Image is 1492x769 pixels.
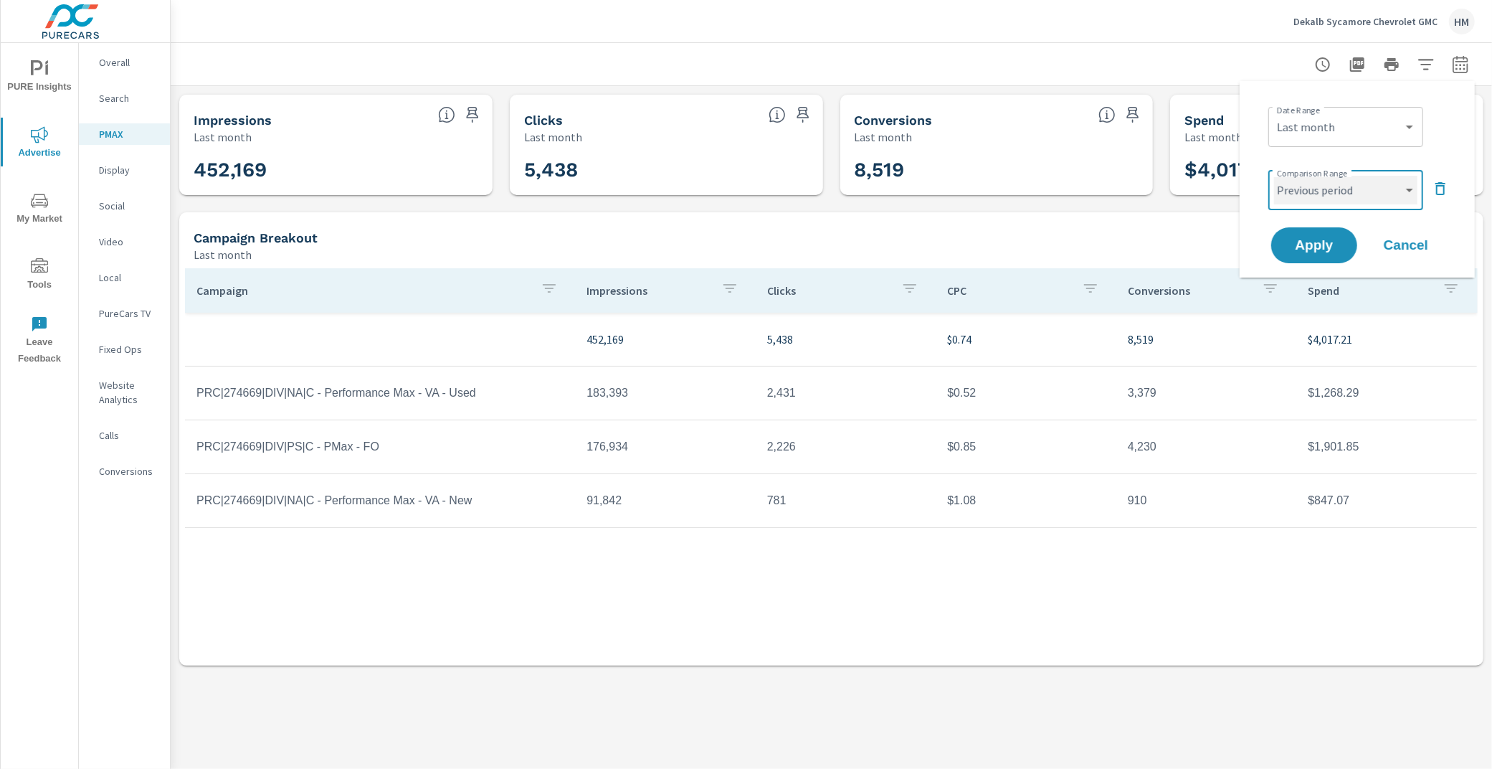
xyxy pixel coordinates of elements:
[5,316,74,367] span: Leave Feedback
[5,192,74,227] span: My Market
[79,267,170,288] div: Local
[936,375,1116,411] td: $0.52
[1184,113,1224,128] h5: Spend
[79,339,170,360] div: Fixed Ops
[1412,50,1440,79] button: Apply Filters
[1446,50,1475,79] button: Select Date Range
[79,123,170,145] div: PMAX
[855,128,913,146] p: Last month
[769,106,786,123] span: The number of times an ad was clicked by a consumer.
[194,246,252,263] p: Last month
[79,461,170,482] div: Conversions
[1308,331,1465,348] p: $4,017.21
[79,374,170,410] div: Website Analytics
[1128,331,1286,348] p: 8,519
[79,231,170,253] div: Video
[1296,375,1477,411] td: $1,268.29
[1363,227,1449,263] button: Cancel
[767,283,890,298] p: Clicks
[1121,103,1144,126] span: Save this to your personalized report
[1296,483,1477,519] td: $847.07
[194,230,318,245] h5: Campaign Breakout
[1296,429,1477,465] td: $1,901.85
[1098,106,1116,123] span: Total Conversions include Actions, Leads and Unmapped.
[1,43,78,373] div: nav menu
[79,88,170,109] div: Search
[1377,239,1435,252] span: Cancel
[1449,9,1475,34] div: HM
[79,52,170,73] div: Overall
[99,163,158,177] p: Display
[1116,429,1297,465] td: 4,230
[1271,227,1357,263] button: Apply
[1308,283,1431,298] p: Spend
[1293,15,1438,28] p: Dekalb Sycamore Chevrolet GMC
[1116,375,1297,411] td: 3,379
[99,270,158,285] p: Local
[524,158,809,182] h3: 5,438
[936,429,1116,465] td: $0.85
[947,283,1070,298] p: CPC
[79,303,170,324] div: PureCars TV
[79,159,170,181] div: Display
[855,113,933,128] h5: Conversions
[756,429,936,465] td: 2,226
[99,306,158,321] p: PureCars TV
[586,331,744,348] p: 452,169
[1377,50,1406,79] button: Print Report
[524,113,563,128] h5: Clicks
[99,55,158,70] p: Overall
[99,91,158,105] p: Search
[1184,158,1469,182] h3: $4,017
[575,375,756,411] td: 183,393
[1286,239,1343,252] span: Apply
[756,483,936,519] td: 781
[1116,483,1297,519] td: 910
[99,378,158,407] p: Website Analytics
[5,258,74,293] span: Tools
[792,103,814,126] span: Save this to your personalized report
[947,331,1105,348] p: $0.74
[99,342,158,357] p: Fixed Ops
[575,429,756,465] td: 176,934
[756,375,936,411] td: 2,431
[79,425,170,446] div: Calls
[438,106,455,123] span: The number of times an ad was shown on your behalf.
[196,283,529,298] p: Campaign
[185,429,575,465] td: PRC|274669|DIV|PS|C - PMax - FO
[194,158,478,182] h3: 452,169
[1343,50,1372,79] button: "Export Report to PDF"
[194,113,272,128] h5: Impressions
[99,235,158,249] p: Video
[586,283,710,298] p: Impressions
[575,483,756,519] td: 91,842
[5,60,74,95] span: PURE Insights
[767,331,925,348] p: 5,438
[99,199,158,213] p: Social
[524,128,582,146] p: Last month
[194,128,252,146] p: Last month
[185,375,575,411] td: PRC|274669|DIV|NA|C - Performance Max - VA - Used
[1128,283,1251,298] p: Conversions
[79,195,170,217] div: Social
[99,127,158,141] p: PMAX
[936,483,1116,519] td: $1.08
[185,483,575,519] td: PRC|274669|DIV|NA|C - Performance Max - VA - New
[99,428,158,443] p: Calls
[99,464,158,478] p: Conversions
[5,126,74,161] span: Advertise
[1184,128,1242,146] p: Last month
[461,103,484,126] span: Save this to your personalized report
[855,158,1139,182] h3: 8,519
